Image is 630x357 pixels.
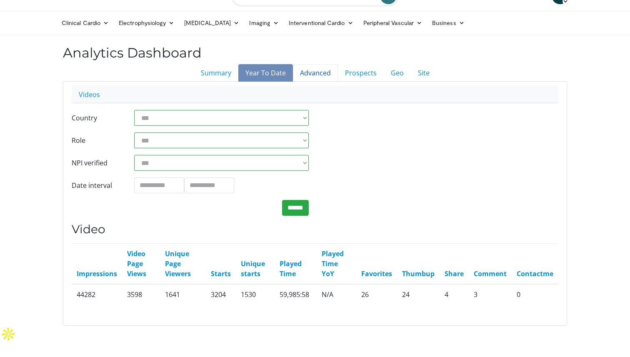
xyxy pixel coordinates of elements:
a: Peripheral Vascular [358,15,427,31]
a: Starts [211,269,231,278]
a: Played Time [280,259,302,278]
td: 1641 [160,284,206,305]
label: NPI verified [65,155,128,171]
h3: Video [72,222,558,237]
td: 24 [397,284,440,305]
a: Impressions [77,269,117,278]
h2: Analytics Dashboard [63,45,567,61]
label: Role [65,132,128,148]
a: Videos [72,86,107,103]
td: 3 [469,284,512,305]
a: Interventional Cardio [284,15,358,31]
label: Date interval [65,177,128,193]
a: Played Time YoY [322,249,344,278]
a: Unique starts [241,259,265,278]
a: Thumbup [402,269,435,278]
a: Contactme [517,269,553,278]
a: Geo [384,64,411,82]
a: Unique Page Viewers [165,249,191,278]
a: Share [445,269,464,278]
td: 0 [512,284,558,305]
a: Imaging [244,15,284,31]
td: 1530 [236,284,275,305]
a: Business [427,15,470,31]
a: Favorites [361,269,392,278]
a: Electrophysiology [114,15,179,31]
a: Video Page Views [127,249,146,278]
td: 3598 [122,284,160,305]
td: 26 [356,284,397,305]
a: Year To Date [238,64,293,82]
td: 44282 [72,284,122,305]
a: Summary [194,64,238,82]
a: [MEDICAL_DATA] [179,15,244,31]
td: 59,985:58 [275,284,317,305]
a: Comment [474,269,507,278]
td: 4 [440,284,469,305]
a: Clinical Cardio [57,15,114,31]
a: Prospects [338,64,384,82]
label: Country [65,110,128,126]
td: N/A [317,284,356,305]
td: 3204 [206,284,236,305]
a: Advanced [293,64,338,82]
a: Site [411,64,437,82]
